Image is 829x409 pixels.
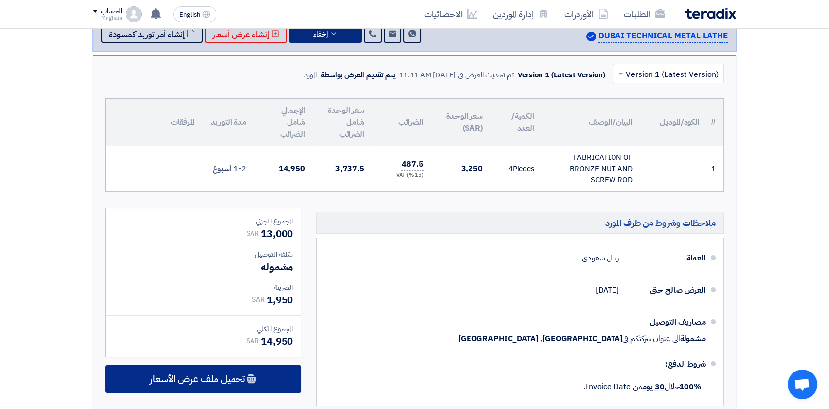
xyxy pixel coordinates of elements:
[261,334,293,349] span: 14,950
[101,25,203,43] button: إنشاء أمر توريد كمسودة
[336,352,706,376] div: شروط الدفع:
[616,2,673,26] a: الطلبات
[101,7,122,16] div: الحساب
[627,310,706,334] div: مصاريف التوصيل
[213,31,269,38] span: إنشاء عرض أسعار
[401,158,424,171] span: 487.5
[586,32,596,41] img: Verified Account
[267,293,293,307] span: 1,950
[372,99,432,146] th: الضرائب
[254,99,313,146] th: الإجمالي شامل الضرائب
[335,163,364,175] span: 3,737.5
[596,285,619,295] span: [DATE]
[380,171,424,180] div: (15 %) VAT
[458,334,622,344] span: [GEOGRAPHIC_DATA], [GEOGRAPHIC_DATA]
[680,334,706,344] span: مشمولة
[491,99,542,146] th: الكمية/العدد
[304,70,317,81] div: المورد
[279,163,305,175] span: 14,950
[313,31,328,38] span: إخفاء
[126,6,142,22] img: profile_test.png
[261,226,293,241] span: 13,000
[150,374,245,383] span: تحميل ملف عرض الأسعار
[173,6,216,22] button: English
[627,246,706,270] div: العملة
[627,278,706,302] div: العرض صالح حتى
[491,146,542,191] td: Pieces
[679,381,702,393] strong: 100%
[641,99,708,146] th: الكود/الموديل
[685,8,736,19] img: Teradix logo
[246,228,259,239] span: SAR
[582,249,619,267] div: ريال سعودي
[321,70,395,81] div: يتم تقديم العرض بواسطة
[106,99,203,146] th: المرفقات
[316,212,724,234] h5: ملاحظات وشروط من طرف المورد
[708,99,723,146] th: #
[180,11,200,18] span: English
[583,381,702,393] span: خلال من Invoice Date.
[113,249,293,260] div: تكلفه التوصيل
[93,15,122,21] div: Mirghani
[113,216,293,226] div: المجموع الجزئي
[109,31,185,38] span: إنشاء أمر توريد كمسودة
[643,381,664,393] u: 30 يوم
[508,163,513,174] span: 4
[399,70,514,81] div: تم تحديث العرض في [DATE] 11:11 AM
[289,25,362,43] button: إخفاء
[518,70,605,81] div: Version 1 (Latest Version)
[461,163,483,175] span: 3,250
[203,99,254,146] th: مدة التوريد
[598,30,728,43] p: DUBAI TECHNICAL METAL LATHE
[213,163,246,175] span: 1-2 اسبوع
[550,152,633,186] div: FABRICATION OF BRONZE NUT AND SCREW ROD
[113,282,293,293] div: الضريبة
[556,2,616,26] a: الأوردرات
[313,99,372,146] th: سعر الوحدة شامل الضرائب
[432,99,491,146] th: سعر الوحدة (SAR)
[261,260,293,274] span: مشموله
[622,334,680,344] span: الى عنوان شركتكم في
[708,146,723,191] td: 1
[113,324,293,334] div: المجموع الكلي
[788,370,817,399] a: Open chat
[246,336,259,346] span: SAR
[205,25,287,43] button: إنشاء عرض أسعار
[542,99,641,146] th: البيان/الوصف
[416,2,485,26] a: الاحصائيات
[252,295,265,305] span: SAR
[485,2,556,26] a: إدارة الموردين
